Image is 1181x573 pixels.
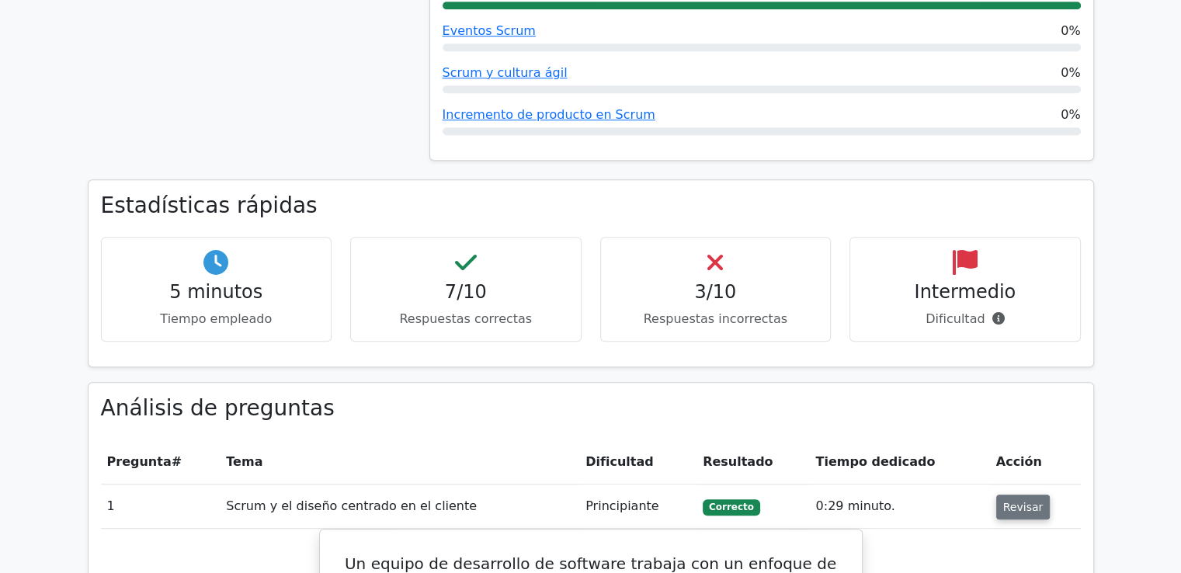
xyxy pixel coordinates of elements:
font: 0% [1061,107,1080,122]
font: Respuestas correctas [399,311,532,326]
font: Revisar [1003,501,1044,513]
font: Análisis de preguntas [101,395,335,421]
font: Resultado [703,454,773,469]
font: Acción [996,454,1042,469]
font: 1 [107,498,115,513]
font: # [172,454,182,469]
font: 5 minutos [169,281,262,303]
font: Tiempo dedicado [815,454,935,469]
font: Dificultad [926,311,985,326]
font: 3/10 [694,281,736,303]
font: 0% [1061,65,1080,80]
font: Respuestas incorrectas [644,311,787,326]
font: 7/10 [445,281,487,303]
a: Incremento de producto en Scrum [443,107,655,122]
a: Scrum y cultura ágil [443,65,568,80]
font: Tema [226,454,262,469]
font: Principiante [585,498,658,513]
font: Correcto [709,502,754,512]
font: 0% [1061,23,1080,38]
a: Eventos Scrum [443,23,536,38]
font: Dificultad [585,454,653,469]
font: Intermedio [914,281,1016,303]
font: Scrum y el diseño centrado en el cliente [226,498,477,513]
font: 0:29 minuto. [815,498,894,513]
font: Tiempo empleado [160,311,272,326]
button: Revisar [996,495,1051,519]
font: Pregunta [107,454,172,469]
font: Estadísticas rápidas [101,193,318,218]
